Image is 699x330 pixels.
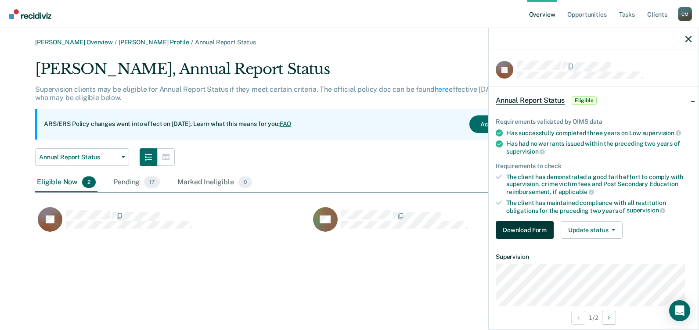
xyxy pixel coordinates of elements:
[506,199,692,214] div: The client has maintained compliance with all restitution obligations for the preceding two years of
[35,85,550,102] p: Supervision clients may be eligible for Annual Report Status if they meet certain criteria. The o...
[119,39,189,46] a: [PERSON_NAME] Profile
[506,140,692,155] div: Has had no warrants issued within the preceding two years of
[496,118,692,126] div: Requirements validated by OIMS data
[112,173,162,192] div: Pending
[435,85,449,93] a: here
[44,120,292,129] p: ARS/ERS Policy changes went into effect on [DATE]. Learn what this means for you:
[506,173,692,196] div: The client has demonstrated a good faith effort to comply with supervision, crime victim fees and...
[35,207,310,242] div: CaseloadOpportunityCell-04601024
[113,39,119,46] span: /
[35,60,559,85] div: [PERSON_NAME], Annual Report Status
[39,154,118,161] span: Annual Report Status
[35,173,97,192] div: Eligible Now
[506,129,692,137] div: Has successfully completed three years on Low
[9,9,51,19] img: Recidiviz
[496,96,565,105] span: Annual Report Status
[669,300,690,321] div: Open Intercom Messenger
[496,253,692,261] dt: Supervision
[571,311,585,325] button: Previous Opportunity
[678,7,692,21] div: C M
[561,221,623,239] button: Update status
[310,207,586,242] div: CaseloadOpportunityCell-19747238
[627,207,665,214] span: supervision
[489,86,699,115] div: Annual Report StatusEligible
[572,96,597,105] span: Eligible
[189,39,195,46] span: /
[602,311,616,325] button: Next Opportunity
[195,39,256,46] span: Annual Report Status
[496,162,692,170] div: Requirements to check
[496,221,554,239] button: Download Form
[496,221,557,239] a: Navigate to form link
[144,176,160,188] span: 17
[35,39,113,46] a: [PERSON_NAME] Overview
[506,148,545,155] span: supervision
[558,188,594,195] span: applicable
[489,306,699,329] div: 1 / 2
[642,129,681,136] span: supervision
[469,115,553,133] button: Acknowledge & Close
[678,7,692,21] button: Profile dropdown button
[280,120,292,127] a: FAQ
[82,176,96,188] span: 2
[238,176,252,188] span: 0
[176,173,254,192] div: Marked Ineligible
